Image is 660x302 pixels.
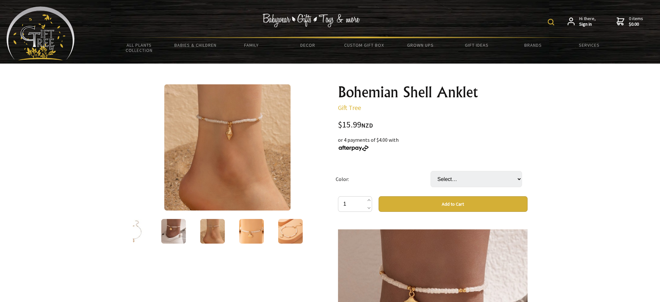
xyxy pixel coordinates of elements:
img: Bohemian Shell Anklet [278,219,303,244]
a: Family [223,38,280,52]
a: All Plants Collection [111,38,167,57]
a: Brands [505,38,561,52]
a: Babies & Children [167,38,223,52]
a: Hi there,Sign in [567,16,596,27]
span: 0 items [629,16,643,27]
div: or 4 payments of $4.00 with [338,136,528,151]
a: Grown Ups [392,38,448,52]
span: Hi there, [579,16,596,27]
img: Bohemian Shell Anklet [200,219,225,244]
button: Add to Cart [379,196,528,212]
td: Color: [336,162,430,196]
a: Decor [280,38,336,52]
img: Bohemian Shell Anklet [161,219,186,244]
img: Afterpay [338,145,369,151]
a: Gift Ideas [448,38,504,52]
span: NZD [361,122,373,129]
h1: Bohemian Shell Anklet [338,84,528,100]
img: Babywear - Gifts - Toys & more [263,14,360,27]
img: Bohemian Shell Anklet [164,84,291,211]
a: Custom Gift Box [336,38,392,52]
a: Services [561,38,617,52]
strong: Sign in [579,21,596,27]
a: 0 items$0.00 [616,16,643,27]
a: Gift Tree [338,103,361,112]
img: product search [548,19,554,25]
img: Babyware - Gifts - Toys and more... [6,6,75,60]
strong: $0.00 [629,21,643,27]
div: $15.99 [338,121,528,129]
img: Bohemian Shell Anklet [122,219,147,244]
img: Bohemian Shell Anklet [239,219,264,244]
